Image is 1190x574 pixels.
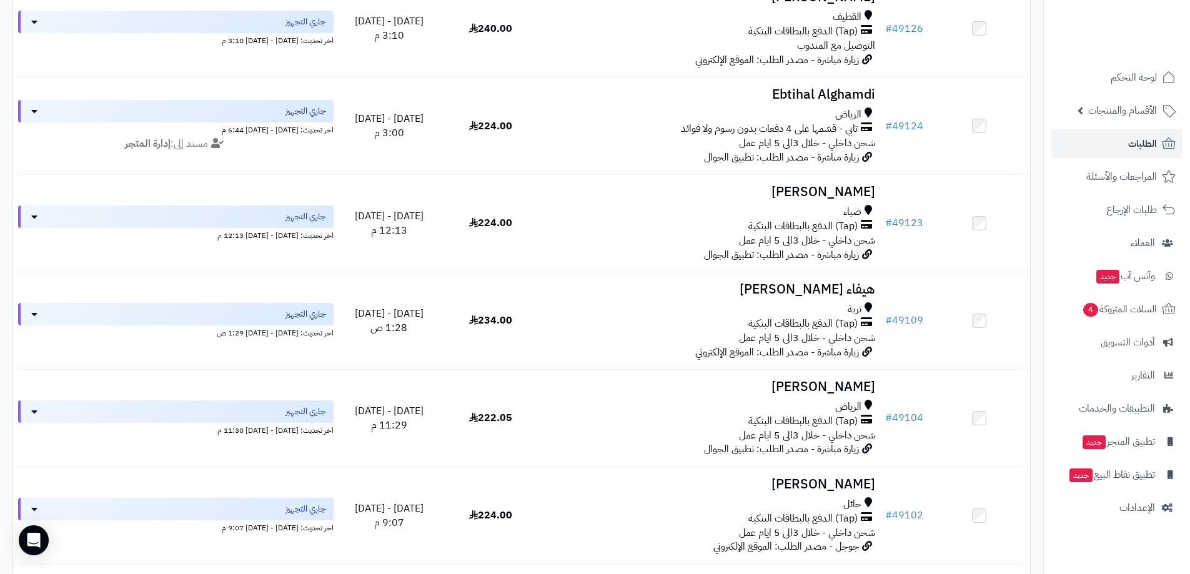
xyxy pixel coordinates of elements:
span: تابي - قسّمها على 4 دفعات بدون رسوم ولا فوائد [681,122,858,136]
span: شحن داخلي - خلال 3الى 5 ايام عمل [739,428,875,443]
span: تطبيق المتجر [1081,433,1155,450]
div: اخر تحديث: [DATE] - [DATE] 3:10 م [18,33,334,46]
span: وآتس آب [1095,267,1155,285]
a: التطبيقات والخدمات [1051,393,1183,423]
span: [DATE] - [DATE] 1:28 ص [355,306,424,335]
a: #49124 [885,119,923,134]
span: تطبيق نقاط البيع [1068,466,1155,483]
a: #49104 [885,410,923,425]
span: # [885,215,892,230]
span: زيارة مباشرة - مصدر الطلب: الموقع الإلكتروني [695,345,859,360]
a: لوحة التحكم [1051,62,1183,92]
span: (Tap) الدفع بالبطاقات البنكية [748,317,858,331]
h3: [PERSON_NAME] [547,380,875,394]
a: السلات المتروكة4 [1051,294,1183,324]
a: التقارير [1051,360,1183,390]
a: أدوات التسويق [1051,327,1183,357]
span: (Tap) الدفع بالبطاقات البنكية [748,414,858,428]
span: الإعدادات [1119,499,1155,517]
strong: إدارة المتجر [125,136,171,151]
span: التقارير [1131,367,1155,384]
span: جديد [1069,468,1093,482]
span: (Tap) الدفع بالبطاقات البنكية [748,512,858,526]
span: العملاء [1131,234,1155,252]
span: جديد [1096,270,1119,284]
span: [DATE] - [DATE] 3:00 م [355,111,424,141]
a: #49123 [885,215,923,230]
span: لوحة التحكم [1111,69,1157,86]
span: زيارة مباشرة - مصدر الطلب: تطبيق الجوال [704,150,859,165]
span: 224.00 [469,508,512,523]
h3: [PERSON_NAME] [547,477,875,492]
span: [DATE] - [DATE] 9:07 م [355,501,424,530]
span: # [885,410,892,425]
span: [DATE] - [DATE] 11:29 م [355,403,424,433]
h3: [PERSON_NAME] [547,185,875,199]
span: شحن داخلي - خلال 3الى 5 ايام عمل [739,136,875,151]
h3: هيفاء [PERSON_NAME] [547,282,875,297]
div: اخر تحديث: [DATE] - [DATE] 11:30 م [18,423,334,436]
span: الطلبات [1128,135,1157,152]
a: طلبات الإرجاع [1051,195,1183,225]
span: جاري التجهيز [285,210,326,223]
a: المراجعات والأسئلة [1051,162,1183,192]
span: المراجعات والأسئلة [1086,168,1157,186]
span: (Tap) الدفع بالبطاقات البنكية [748,24,858,39]
span: 4 [1083,303,1098,317]
a: وآتس آبجديد [1051,261,1183,291]
a: العملاء [1051,228,1183,258]
a: #49109 [885,313,923,328]
span: جاري التجهيز [285,503,326,515]
span: شحن داخلي - خلال 3الى 5 ايام عمل [739,233,875,248]
span: حائل [843,497,861,512]
h3: Ebtihal Alghamdi [547,87,875,102]
span: الرياض [835,107,861,122]
span: 224.00 [469,215,512,230]
div: Open Intercom Messenger [19,525,49,555]
span: 234.00 [469,313,512,328]
span: # [885,313,892,328]
span: الأقسام والمنتجات [1088,102,1157,119]
span: جاري التجهيز [285,105,326,117]
div: اخر تحديث: [DATE] - [DATE] 9:07 م [18,520,334,533]
span: طلبات الإرجاع [1106,201,1157,219]
span: جوجل - مصدر الطلب: الموقع الإلكتروني [713,539,859,554]
span: التوصيل مع المندوب [797,38,875,53]
span: جديد [1083,435,1106,449]
div: مسند إلى: [9,137,343,151]
span: 240.00 [469,21,512,36]
a: #49102 [885,508,923,523]
img: logo-2.png [1105,34,1178,60]
span: ضباء [843,205,861,219]
div: اخر تحديث: [DATE] - [DATE] 6:44 م [18,122,334,136]
span: السلات المتروكة [1082,300,1157,318]
span: الرياض [835,400,861,414]
span: # [885,21,892,36]
span: جاري التجهيز [285,405,326,418]
span: شحن داخلي - خلال 3الى 5 ايام عمل [739,525,875,540]
span: تربة [848,302,861,317]
span: 224.00 [469,119,512,134]
span: التطبيقات والخدمات [1079,400,1155,417]
span: شحن داخلي - خلال 3الى 5 ايام عمل [739,330,875,345]
a: #49126 [885,21,923,36]
span: [DATE] - [DATE] 12:13 م [355,209,424,238]
a: تطبيق المتجرجديد [1051,427,1183,457]
span: أدوات التسويق [1101,334,1155,351]
div: اخر تحديث: [DATE] - [DATE] 12:13 م [18,228,334,241]
div: اخر تحديث: [DATE] - [DATE] 1:29 ص [18,325,334,339]
span: جاري التجهيز [285,308,326,320]
a: تطبيق نقاط البيعجديد [1051,460,1183,490]
span: جاري التجهيز [285,16,326,28]
span: [DATE] - [DATE] 3:10 م [355,14,424,43]
span: زيارة مباشرة - مصدر الطلب: تطبيق الجوال [704,247,859,262]
span: القطيف [833,10,861,24]
span: # [885,119,892,134]
a: الإعدادات [1051,493,1183,523]
span: زيارة مباشرة - مصدر الطلب: تطبيق الجوال [704,442,859,457]
a: الطلبات [1051,129,1183,159]
span: 222.05 [469,410,512,425]
span: # [885,508,892,523]
span: زيارة مباشرة - مصدر الطلب: الموقع الإلكتروني [695,52,859,67]
span: (Tap) الدفع بالبطاقات البنكية [748,219,858,234]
